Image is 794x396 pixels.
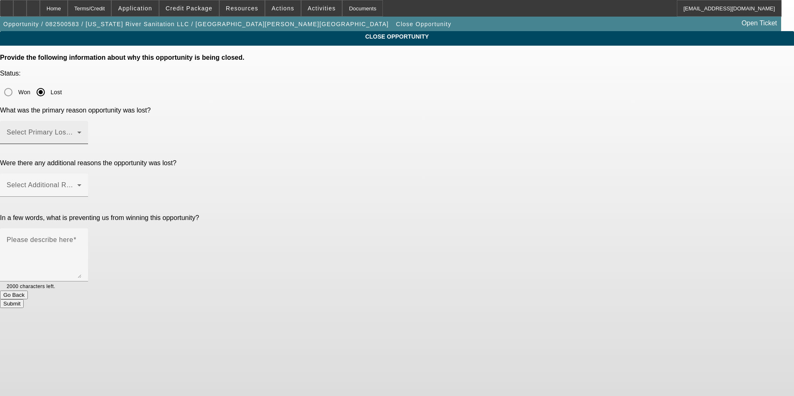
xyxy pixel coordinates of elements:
span: Opportunity / 082500583 / [US_STATE] River Sanitation LLC / [GEOGRAPHIC_DATA][PERSON_NAME][GEOGRA... [3,21,389,27]
mat-hint: 2000 characters left. [7,281,55,291]
button: Activities [301,0,342,16]
span: CLOSE OPPORTUNITY [6,33,788,40]
span: Activities [308,5,336,12]
label: Lost [49,88,62,96]
button: Resources [220,0,265,16]
span: Credit Package [166,5,213,12]
button: Close Opportunity [394,17,453,32]
mat-label: Select Primary Lost Reason [7,129,94,136]
button: Actions [265,0,301,16]
span: Application [118,5,152,12]
span: Actions [272,5,294,12]
button: Application [112,0,158,16]
mat-label: Select Additional Reasons [7,181,89,188]
mat-label: Please describe here [7,236,73,243]
span: Close Opportunity [396,21,451,27]
span: Resources [226,5,258,12]
button: Credit Package [159,0,219,16]
a: Open Ticket [738,16,780,30]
